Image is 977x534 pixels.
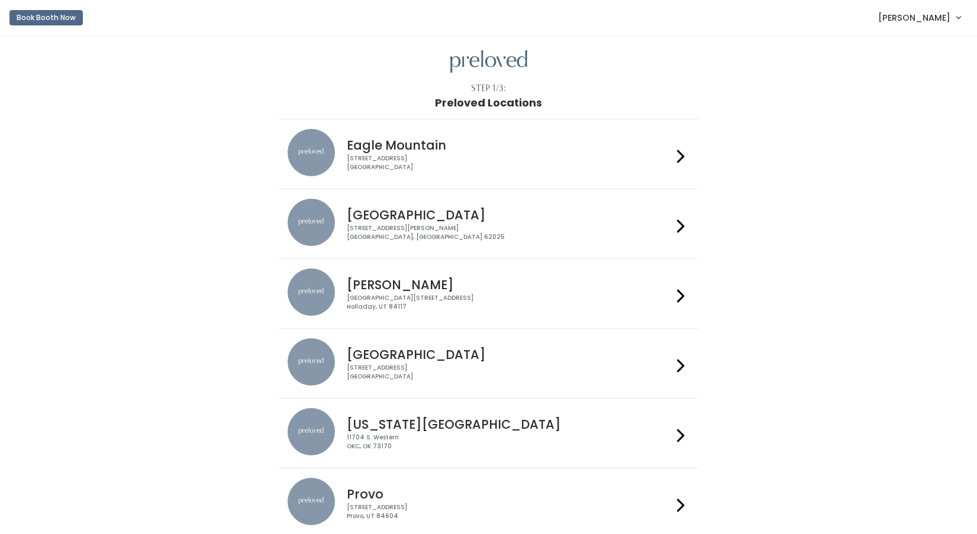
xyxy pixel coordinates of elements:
a: preloved location Eagle Mountain [STREET_ADDRESS][GEOGRAPHIC_DATA] [288,129,689,179]
span: [PERSON_NAME] [878,11,950,24]
div: [STREET_ADDRESS] Provo, UT 84604 [347,503,672,520]
a: preloved location [PERSON_NAME] [GEOGRAPHIC_DATA][STREET_ADDRESS]Holladay, UT 84117 [288,268,689,319]
h4: [PERSON_NAME] [347,278,672,292]
a: preloved location [GEOGRAPHIC_DATA] [STREET_ADDRESS][PERSON_NAME][GEOGRAPHIC_DATA], [GEOGRAPHIC_D... [288,199,689,249]
h1: Preloved Locations [435,97,542,109]
h4: [GEOGRAPHIC_DATA] [347,208,672,222]
h4: Provo [347,487,672,501]
img: preloved location [288,408,335,455]
div: [STREET_ADDRESS] [GEOGRAPHIC_DATA] [347,364,672,381]
button: Book Booth Now [9,10,83,25]
h4: [US_STATE][GEOGRAPHIC_DATA] [347,418,672,431]
a: preloved location [GEOGRAPHIC_DATA] [STREET_ADDRESS][GEOGRAPHIC_DATA] [288,338,689,389]
img: preloved location [288,338,335,386]
img: preloved location [288,268,335,316]
a: [PERSON_NAME] [866,5,972,30]
img: preloved location [288,129,335,176]
a: preloved location Provo [STREET_ADDRESS]Provo, UT 84604 [288,478,689,528]
a: Book Booth Now [9,5,83,31]
img: preloved logo [450,50,527,73]
div: [STREET_ADDRESS][PERSON_NAME] [GEOGRAPHIC_DATA], [GEOGRAPHIC_DATA] 62025 [347,224,672,241]
div: [STREET_ADDRESS] [GEOGRAPHIC_DATA] [347,154,672,171]
h4: Eagle Mountain [347,138,672,152]
img: preloved location [288,478,335,525]
img: preloved location [288,199,335,246]
div: [GEOGRAPHIC_DATA][STREET_ADDRESS] Holladay, UT 84117 [347,294,672,311]
div: 11704 S. Western OKC, OK 73170 [347,433,672,451]
a: preloved location [US_STATE][GEOGRAPHIC_DATA] 11704 S. WesternOKC, OK 73170 [288,408,689,458]
h4: [GEOGRAPHIC_DATA] [347,348,672,361]
div: Step 1/3: [471,82,506,95]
